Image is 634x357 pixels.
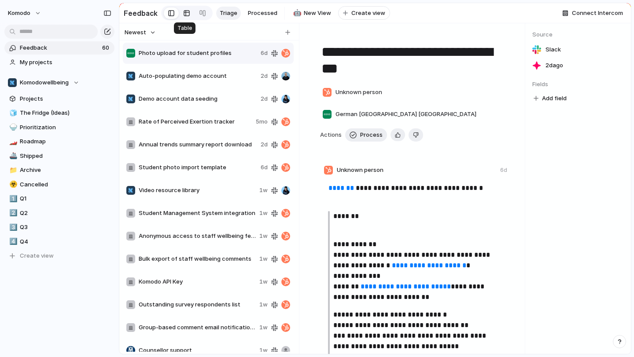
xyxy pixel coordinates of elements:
span: The Fridge (Ideas) [20,109,111,117]
div: 🤖New View [288,7,335,20]
span: Auto-populating demo account [139,72,257,80]
span: Q4 [20,237,111,246]
button: 3️⃣ [8,223,17,232]
span: Komodowellbeing [20,78,69,87]
button: Newest [123,27,157,38]
span: Create view [351,9,385,18]
span: My projects [20,58,111,67]
span: Outstanding survey respondents list [139,300,256,309]
span: Shipped [20,152,111,160]
span: Processed [248,9,277,18]
span: Student photo import template [139,163,257,172]
span: Newest [125,28,146,37]
div: 4️⃣ [9,237,15,247]
a: 2️⃣Q2 [4,207,114,220]
span: Video resource library [139,186,256,195]
span: Roadmap [20,137,111,146]
span: Fields [532,80,624,89]
span: New View [304,9,331,18]
div: 🤖 [293,8,299,18]
span: German [GEOGRAPHIC_DATA] [GEOGRAPHIC_DATA] [335,110,476,119]
button: 1️⃣ [8,194,17,203]
a: 🧊The Fridge (Ideas) [4,106,114,120]
div: 2️⃣ [9,208,15,218]
button: 🚢 [8,152,17,160]
span: Process [360,131,383,139]
span: Cancelled [20,180,111,189]
a: Processed [244,7,281,20]
button: Add field [532,93,568,104]
button: Process [345,128,387,142]
a: 4️⃣Q4 [4,235,114,248]
span: 6d [261,49,268,58]
a: Feedback60 [4,41,114,55]
a: 📁Archive [4,164,114,177]
div: Table [174,22,195,34]
span: Bulk export of staff wellbeing comments [139,255,256,263]
span: 5mo [256,117,268,126]
button: 🏎️ [8,137,17,146]
span: Add field [542,94,567,103]
button: Unknown person [320,85,384,99]
button: Delete [409,128,423,142]
button: Create view [338,6,390,20]
span: 1w [259,255,268,263]
div: ☣️Cancelled [4,178,114,191]
div: ☣️ [9,179,15,189]
a: 3️⃣Q3 [4,221,114,234]
div: 🧊 [9,108,15,118]
button: Komodo [4,6,46,20]
button: Komodowellbeing [4,76,114,89]
div: 🍚Prioritization [4,121,114,134]
span: Group-based comment email notifications [139,323,256,332]
a: My projects [4,56,114,69]
a: Projects [4,92,114,106]
span: Q3 [20,223,111,232]
span: Counsellor support [139,346,256,355]
button: 🧊 [8,109,17,117]
span: Triage [220,9,237,18]
button: 4️⃣ [8,237,17,246]
span: Rate of Perceived Exertion tracker [139,117,252,126]
span: 6d [261,163,268,172]
span: Anonymous access to staff wellbeing feedback [139,232,256,240]
span: 1w [259,186,268,195]
span: Unknown person [335,88,382,97]
span: Archive [20,166,111,175]
button: ☣️ [8,180,17,189]
span: Demo account data seeding [139,95,257,103]
a: 🏎️Roadmap [4,135,114,148]
span: Source [532,30,624,39]
span: Prioritization [20,123,111,132]
span: 2d [261,140,268,149]
span: 1w [259,232,268,240]
span: 60 [102,44,111,52]
div: 🚢 [9,151,15,161]
span: 1w [259,209,268,218]
span: 2d ago [546,61,563,70]
span: Unknown person [337,166,383,175]
span: 1w [259,277,268,286]
span: Actions [320,131,342,139]
button: 2️⃣ [8,209,17,218]
h2: Feedback [124,8,158,18]
a: Slack [532,44,624,56]
div: 🍚 [9,122,15,132]
a: Triage [216,7,241,20]
span: Komodo [8,9,30,18]
span: 2d [261,95,268,103]
a: 🚢Shipped [4,149,114,163]
span: Feedback [20,44,100,52]
a: 1️⃣Q1 [4,192,114,205]
div: 📁 [9,165,15,175]
span: Photo upload for student profiles [139,49,257,58]
div: 🏎️ [9,137,15,147]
